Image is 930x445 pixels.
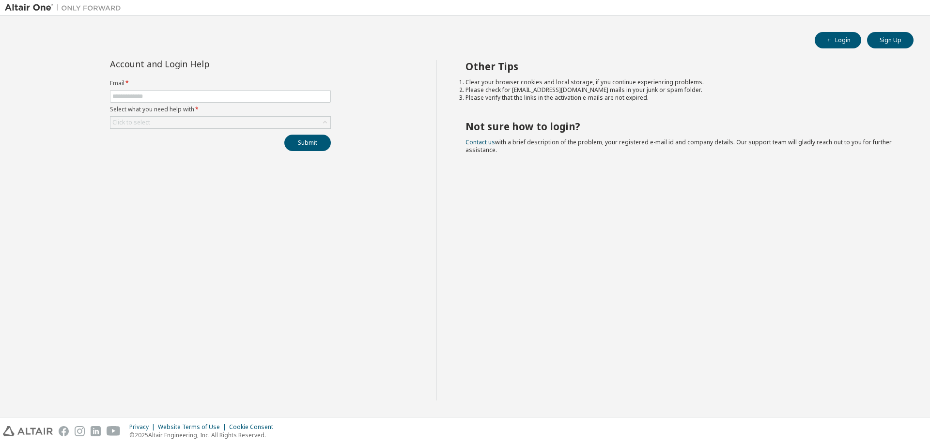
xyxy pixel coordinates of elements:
p: © 2025 Altair Engineering, Inc. All Rights Reserved. [129,431,279,439]
label: Select what you need help with [110,106,331,113]
img: linkedin.svg [91,426,101,436]
img: instagram.svg [75,426,85,436]
div: Click to select [112,119,150,126]
div: Website Terms of Use [158,423,229,431]
button: Login [815,32,861,48]
div: Privacy [129,423,158,431]
img: Altair One [5,3,126,13]
div: Account and Login Help [110,60,287,68]
a: Contact us [465,138,495,146]
img: altair_logo.svg [3,426,53,436]
span: with a brief description of the problem, your registered e-mail id and company details. Our suppo... [465,138,892,154]
li: Please check for [EMAIL_ADDRESS][DOMAIN_NAME] mails in your junk or spam folder. [465,86,897,94]
img: youtube.svg [107,426,121,436]
div: Click to select [110,117,330,128]
h2: Not sure how to login? [465,120,897,133]
button: Submit [284,135,331,151]
div: Cookie Consent [229,423,279,431]
label: Email [110,79,331,87]
li: Please verify that the links in the activation e-mails are not expired. [465,94,897,102]
li: Clear your browser cookies and local storage, if you continue experiencing problems. [465,78,897,86]
button: Sign Up [867,32,914,48]
img: facebook.svg [59,426,69,436]
h2: Other Tips [465,60,897,73]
